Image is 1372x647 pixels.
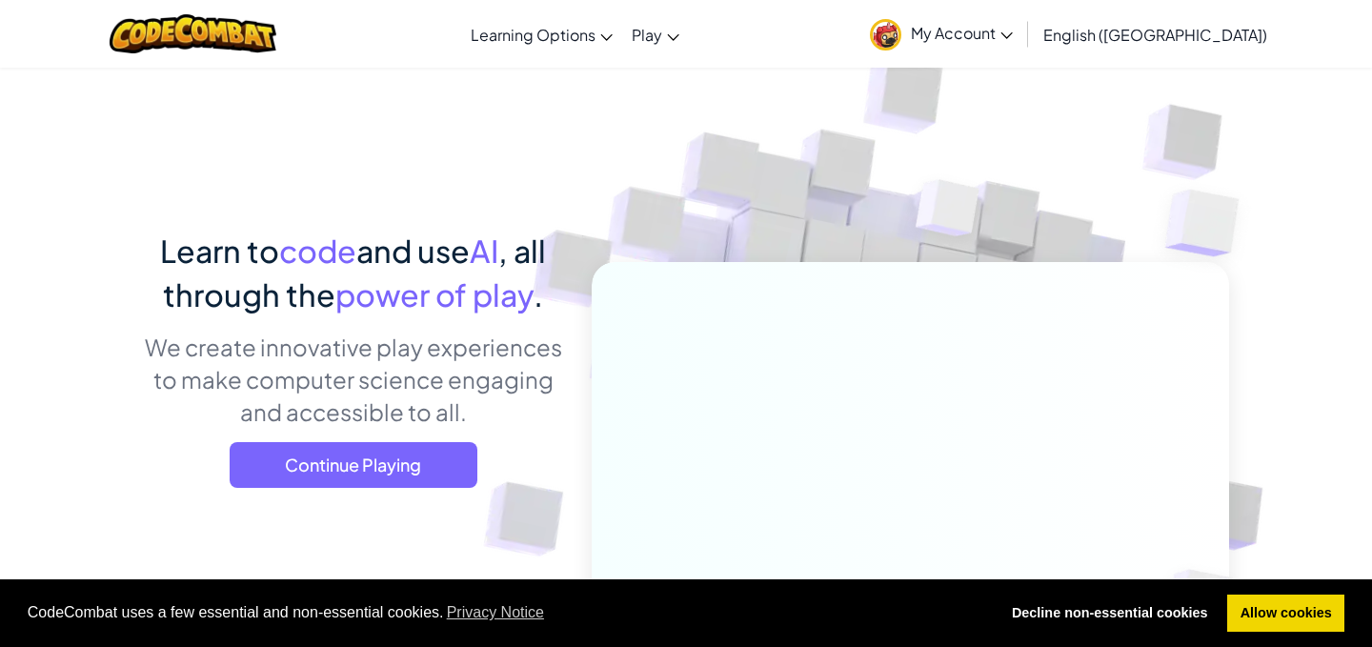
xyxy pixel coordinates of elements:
span: Learning Options [471,25,595,45]
span: English ([GEOGRAPHIC_DATA]) [1043,25,1267,45]
img: Overlap cubes [1127,143,1292,304]
span: AI [470,232,498,270]
a: learn more about cookies [444,598,548,627]
img: Overlap cubes [880,142,1018,284]
span: My Account [911,23,1013,43]
span: code [279,232,356,270]
span: and use [356,232,470,270]
a: deny cookies [999,595,1221,633]
span: Learn to [160,232,279,270]
a: Play [622,9,689,60]
a: Learning Options [461,9,622,60]
img: CodeCombat logo [110,14,276,53]
span: power of play [335,275,534,313]
span: CodeCombat uses a few essential and non-essential cookies. [28,598,984,627]
span: . [534,275,543,313]
a: English ([GEOGRAPHIC_DATA]) [1034,9,1277,60]
p: We create innovative play experiences to make computer science engaging and accessible to all. [143,331,563,428]
a: My Account [860,4,1022,64]
img: avatar [870,19,901,51]
a: allow cookies [1227,595,1344,633]
span: Play [632,25,662,45]
a: Continue Playing [230,442,477,488]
